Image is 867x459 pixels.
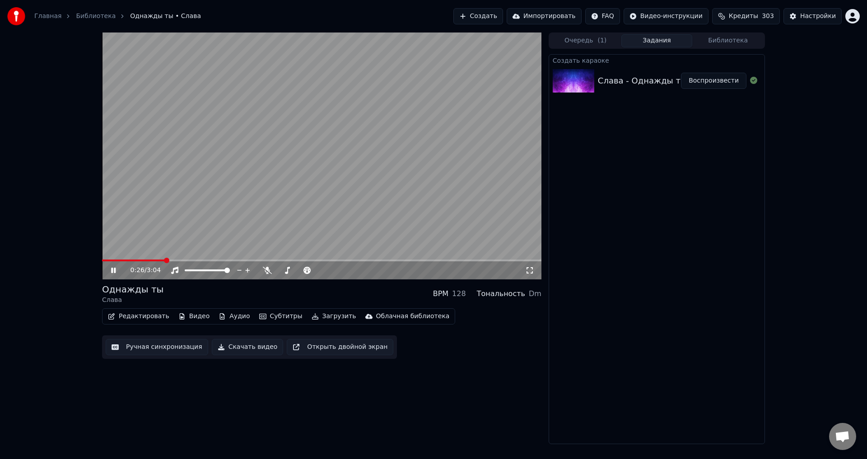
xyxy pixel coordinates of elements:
button: Аудио [215,310,253,323]
div: Создать караоке [549,55,764,65]
div: / [131,266,152,275]
button: Очередь [550,34,621,47]
span: 303 [762,12,774,21]
button: FAQ [585,8,620,24]
img: youka [7,7,25,25]
div: Dm [529,288,541,299]
button: Библиотека [692,34,764,47]
div: Настройки [800,12,836,21]
button: Скачать видео [212,339,284,355]
button: Настройки [783,8,842,24]
div: Облачная библиотека [376,312,450,321]
a: Библиотека [76,12,116,21]
button: Создать [453,8,503,24]
a: Главная [34,12,61,21]
nav: breadcrumb [34,12,201,21]
button: Загрузить [308,310,360,323]
button: Видео-инструкции [624,8,709,24]
button: Воспроизвести [681,73,746,89]
button: Импортировать [507,8,582,24]
span: Однажды ты • Слава [130,12,201,21]
span: 3:04 [147,266,161,275]
button: Видео [175,310,214,323]
span: ( 1 ) [597,36,606,45]
div: BPM [433,288,448,299]
div: Тональность [477,288,525,299]
button: Кредиты303 [712,8,780,24]
button: Задания [621,34,693,47]
button: Субтитры [256,310,306,323]
div: Слава - Однажды ты [598,74,687,87]
div: Слава [102,296,163,305]
span: 0:26 [131,266,144,275]
div: Однажды ты [102,283,163,296]
button: Открыть двойной экран [287,339,393,355]
a: Открытый чат [829,423,856,450]
button: Ручная синхронизация [106,339,208,355]
span: Кредиты [729,12,758,21]
button: Редактировать [104,310,173,323]
div: 128 [452,288,466,299]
